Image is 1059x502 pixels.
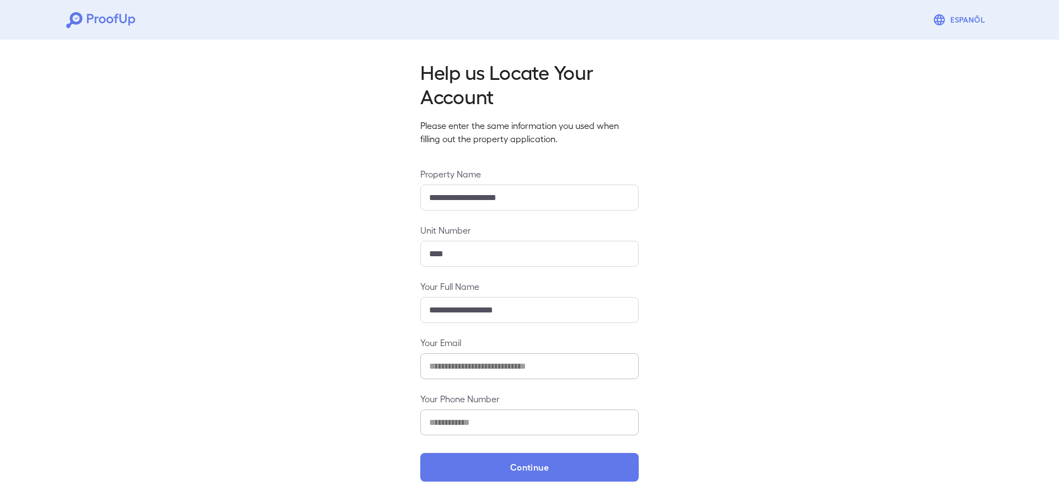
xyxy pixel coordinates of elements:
h2: Help us Locate Your Account [420,60,639,108]
label: Your Email [420,336,639,349]
button: Continue [420,453,639,482]
label: Your Phone Number [420,392,639,405]
p: Please enter the same information you used when filling out the property application. [420,119,639,145]
label: Property Name [420,168,639,180]
label: Unit Number [420,224,639,236]
button: Espanõl [928,9,993,31]
label: Your Full Name [420,280,639,293]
